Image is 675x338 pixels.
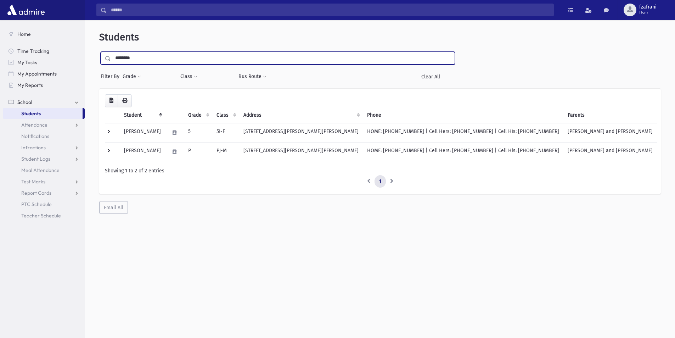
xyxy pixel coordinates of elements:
th: Class: activate to sort column ascending [212,107,239,123]
span: Home [17,31,31,37]
td: HOME: [PHONE_NUMBER] | Cell Hers: [PHONE_NUMBER] | Cell His: [PHONE_NUMBER] [363,123,563,142]
td: [PERSON_NAME] [120,123,165,142]
td: 5I-F [212,123,239,142]
th: Parents [563,107,657,123]
span: Meal Attendance [21,167,60,173]
th: Phone [363,107,563,123]
span: Report Cards [21,190,51,196]
span: fzafrani [639,4,657,10]
span: Students [21,110,41,117]
button: Grade [122,70,141,83]
span: Student Logs [21,156,50,162]
a: Teacher Schedule [3,210,85,221]
td: [STREET_ADDRESS][PERSON_NAME][PERSON_NAME] [239,123,363,142]
span: Teacher Schedule [21,212,61,219]
a: PTC Schedule [3,199,85,210]
a: Time Tracking [3,45,85,57]
span: Students [99,31,139,43]
span: My Reports [17,82,43,88]
span: Infractions [21,144,46,151]
a: Clear All [406,70,455,83]
td: P [184,142,212,161]
span: My Appointments [17,71,57,77]
a: Attendance [3,119,85,131]
a: Student Logs [3,153,85,165]
a: Notifications [3,131,85,142]
span: Time Tracking [17,48,49,54]
td: [STREET_ADDRESS][PERSON_NAME][PERSON_NAME] [239,142,363,161]
a: Report Cards [3,187,85,199]
span: Notifications [21,133,49,139]
button: Bus Route [238,70,267,83]
td: HOME: [PHONE_NUMBER] | Cell Hers: [PHONE_NUMBER] | Cell His: [PHONE_NUMBER] [363,142,563,161]
td: [PERSON_NAME] and [PERSON_NAME] [563,123,657,142]
span: My Tasks [17,59,37,66]
span: PTC Schedule [21,201,52,207]
td: [PERSON_NAME] and [PERSON_NAME] [563,142,657,161]
a: My Reports [3,79,85,91]
button: CSV [105,94,118,107]
a: My Tasks [3,57,85,68]
td: [PERSON_NAME] [120,142,165,161]
td: PJ-M [212,142,239,161]
span: User [639,10,657,16]
a: Students [3,108,83,119]
img: AdmirePro [6,3,46,17]
span: Attendance [21,122,47,128]
span: Test Marks [21,178,45,185]
a: Home [3,28,85,40]
a: 1 [375,175,386,188]
a: School [3,96,85,108]
a: My Appointments [3,68,85,79]
a: Test Marks [3,176,85,187]
td: 5 [184,123,212,142]
div: Showing 1 to 2 of 2 entries [105,167,655,174]
button: Class [180,70,198,83]
span: School [17,99,32,105]
a: Meal Attendance [3,165,85,176]
button: Print [118,94,132,107]
input: Search [107,4,553,16]
button: Email All [99,201,128,214]
th: Grade: activate to sort column ascending [184,107,212,123]
a: Infractions [3,142,85,153]
th: Student: activate to sort column descending [120,107,165,123]
th: Address: activate to sort column ascending [239,107,363,123]
span: Filter By [101,73,122,80]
